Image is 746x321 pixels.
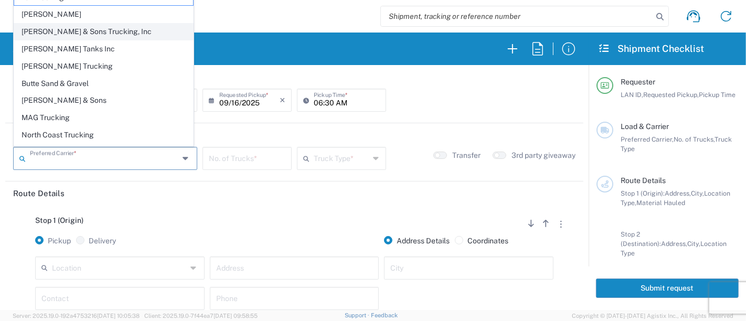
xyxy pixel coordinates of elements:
[345,312,371,318] a: Support
[643,91,699,99] span: Requested Pickup,
[636,199,685,207] span: Material Hauled
[621,230,661,248] span: Stop 2 (Destination):
[699,91,736,99] span: Pickup Time
[621,78,655,86] span: Requester
[621,91,643,99] span: LAN ID,
[691,189,704,197] span: City,
[384,236,450,245] label: Address Details
[214,313,258,319] span: [DATE] 09:58:55
[14,92,193,109] span: [PERSON_NAME] & Sons
[452,151,481,160] label: Transfer
[687,240,700,248] span: City,
[14,144,193,160] span: Northstate Aggregate
[621,135,674,143] span: Preferred Carrier,
[13,313,140,319] span: Server: 2025.19.0-192a4753216
[455,236,508,245] label: Coordinates
[511,151,576,160] label: 3rd party giveaway
[280,92,285,109] i: ×
[572,311,733,320] span: Copyright © [DATE]-[DATE] Agistix Inc., All Rights Reserved
[661,240,687,248] span: Address,
[144,313,258,319] span: Client: 2025.19.0-7f44ea7
[381,6,653,26] input: Shipment, tracking or reference number
[14,76,193,92] span: Butte Sand & Gravel
[35,216,83,224] span: Stop 1 (Origin)
[674,135,715,143] span: No. of Trucks,
[621,189,665,197] span: Stop 1 (Origin):
[14,110,193,126] span: MAG Trucking
[97,313,140,319] span: [DATE] 10:05:38
[14,127,193,143] span: North Coast Trucking
[598,42,704,55] h2: Shipment Checklist
[371,312,398,318] a: Feedback
[14,58,193,74] span: [PERSON_NAME] Trucking
[665,189,691,197] span: Address,
[621,176,666,185] span: Route Details
[596,279,739,298] button: Submit request
[621,122,669,131] span: Load & Carrier
[13,188,65,199] h2: Route Details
